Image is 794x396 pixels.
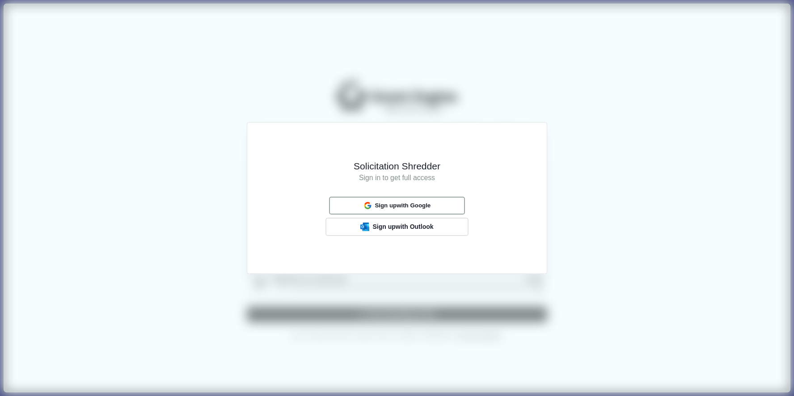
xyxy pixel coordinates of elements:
button: Sign upwith Google [329,197,465,214]
h1: Solicitation Shredder [260,160,534,173]
button: Outlook LogoSign upwith Outlook [325,218,469,236]
span: Sign up with Google [375,202,431,209]
img: Outlook Logo [360,223,369,231]
h1: Sign in to get full access [260,173,534,184]
span: Sign up with Outlook [372,223,433,231]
